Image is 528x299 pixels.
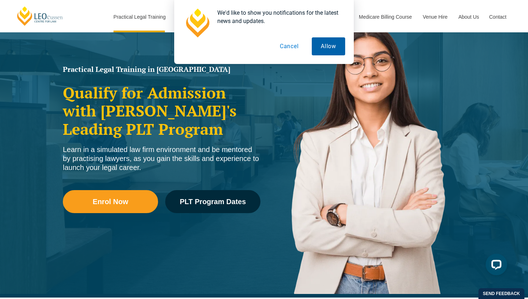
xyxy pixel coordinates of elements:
h2: Qualify for Admission with [PERSON_NAME]'s Leading PLT Program [63,84,260,138]
button: Allow [312,37,345,55]
div: Learn in a simulated law firm environment and be mentored by practising lawyers, as you gain the ... [63,145,260,172]
h1: Practical Legal Training in [GEOGRAPHIC_DATA] [63,66,260,73]
a: Enrol Now [63,190,158,213]
a: PLT Program Dates [165,190,260,213]
span: Enrol Now [93,198,128,205]
img: notification icon [183,9,212,37]
iframe: LiveChat chat widget [480,251,510,281]
button: Cancel [271,37,308,55]
span: PLT Program Dates [180,198,246,205]
div: We'd like to show you notifications for the latest news and updates. [212,9,345,25]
